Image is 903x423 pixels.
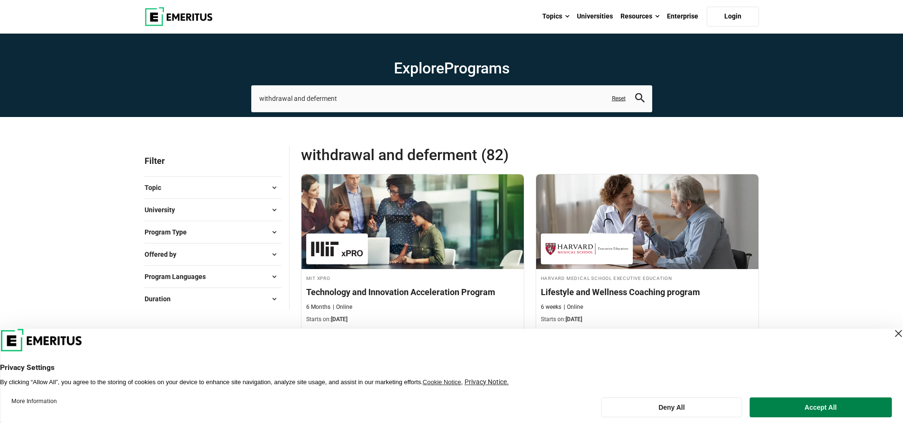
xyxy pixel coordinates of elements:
[536,174,758,329] a: Healthcare Course by Harvard Medical School Executive Education - August 28, 2025 Harvard Medical...
[541,274,754,282] h4: Harvard Medical School Executive Education
[546,238,628,260] img: Harvard Medical School Executive Education
[311,238,363,260] img: MIT xPRO
[541,315,754,324] p: Starts on:
[301,174,524,269] img: Technology and Innovation Acceleration Program | Online Technology Course
[612,95,626,103] a: Reset search
[145,180,282,195] button: Topic
[306,315,519,324] p: Starts on:
[145,203,282,217] button: University
[145,294,178,304] span: Duration
[564,303,583,311] p: Online
[145,227,194,237] span: Program Type
[635,96,645,105] a: search
[707,7,759,27] a: Login
[145,247,282,261] button: Offered by
[145,292,282,306] button: Duration
[306,286,519,298] h4: Technology and Innovation Acceleration Program
[541,286,754,298] h4: Lifestyle and Wellness Coaching program
[301,145,530,164] span: withdrawal and deferment (82)
[635,93,645,104] button: search
[301,174,524,329] a: Technology Course by MIT xPRO - September 4, 2025 MIT xPRO MIT xPRO Technology and Innovation Acc...
[566,316,582,323] span: [DATE]
[251,59,652,78] h1: Explore
[145,182,169,193] span: Topic
[145,225,282,239] button: Program Type
[251,85,652,112] input: search-page
[333,303,352,311] p: Online
[541,303,561,311] p: 6 weeks
[145,145,282,176] p: Filter
[145,205,182,215] span: University
[536,174,758,269] img: Lifestyle and Wellness Coaching program | Online Healthcare Course
[145,249,184,260] span: Offered by
[145,271,213,282] span: Program Languages
[306,274,519,282] h4: MIT xPRO
[306,303,330,311] p: 6 Months
[145,270,282,284] button: Program Languages
[444,59,510,77] span: Programs
[331,316,347,323] span: [DATE]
